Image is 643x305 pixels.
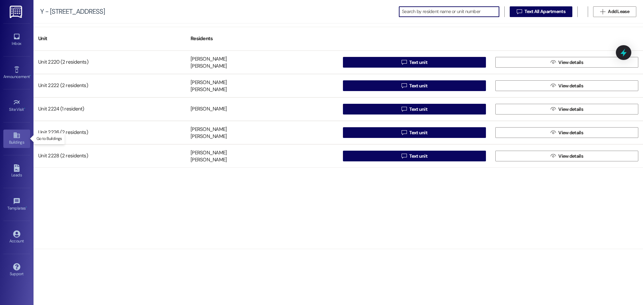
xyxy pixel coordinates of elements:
[551,130,556,135] i: 
[558,106,583,113] span: View details
[3,162,30,180] a: Leads
[33,102,186,116] div: Unit 2224 (1 resident)
[402,130,407,135] i: 
[558,153,583,160] span: View details
[551,153,556,159] i: 
[608,8,629,15] span: Add Lease
[402,83,407,88] i: 
[3,261,30,279] a: Support
[409,129,427,136] span: Text unit
[551,60,556,65] i: 
[3,97,30,115] a: Site Visit •
[343,151,486,161] button: Text unit
[495,104,638,115] button: View details
[33,149,186,163] div: Unit 2228 (2 residents)
[409,106,427,113] span: Text unit
[191,106,227,113] div: [PERSON_NAME]
[191,133,227,140] div: [PERSON_NAME]
[33,56,186,69] div: Unit 2220 (2 residents)
[3,130,30,148] a: Buildings
[191,86,227,93] div: [PERSON_NAME]
[3,31,30,49] a: Inbox
[558,129,583,136] span: View details
[402,60,407,65] i: 
[551,106,556,112] i: 
[600,9,605,14] i: 
[191,56,227,63] div: [PERSON_NAME]
[558,82,583,89] span: View details
[33,30,186,47] div: Unit
[402,106,407,112] i: 
[186,30,338,47] div: Residents
[409,82,427,89] span: Text unit
[409,153,427,160] span: Text unit
[10,6,23,18] img: ResiDesk Logo
[33,79,186,92] div: Unit 2222 (2 residents)
[3,196,30,214] a: Templates •
[191,157,227,164] div: [PERSON_NAME]
[510,6,572,17] button: Text All Apartments
[33,126,186,139] div: Unit 2226 (2 residents)
[26,205,27,210] span: •
[191,63,227,70] div: [PERSON_NAME]
[409,59,427,66] span: Text unit
[593,6,636,17] button: Add Lease
[495,57,638,68] button: View details
[495,151,638,161] button: View details
[343,80,486,91] button: Text unit
[524,8,565,15] span: Text All Apartments
[495,80,638,91] button: View details
[495,127,638,138] button: View details
[402,153,407,159] i: 
[343,57,486,68] button: Text unit
[191,149,227,156] div: [PERSON_NAME]
[191,79,227,86] div: [PERSON_NAME]
[30,73,31,78] span: •
[551,83,556,88] i: 
[40,8,105,15] div: Y - [STREET_ADDRESS]
[517,9,522,14] i: 
[37,136,62,142] p: Go to Buildings
[191,126,227,133] div: [PERSON_NAME]
[343,127,486,138] button: Text unit
[3,228,30,246] a: Account
[402,7,499,16] input: Search by resident name or unit number
[343,104,486,115] button: Text unit
[24,106,25,111] span: •
[558,59,583,66] span: View details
